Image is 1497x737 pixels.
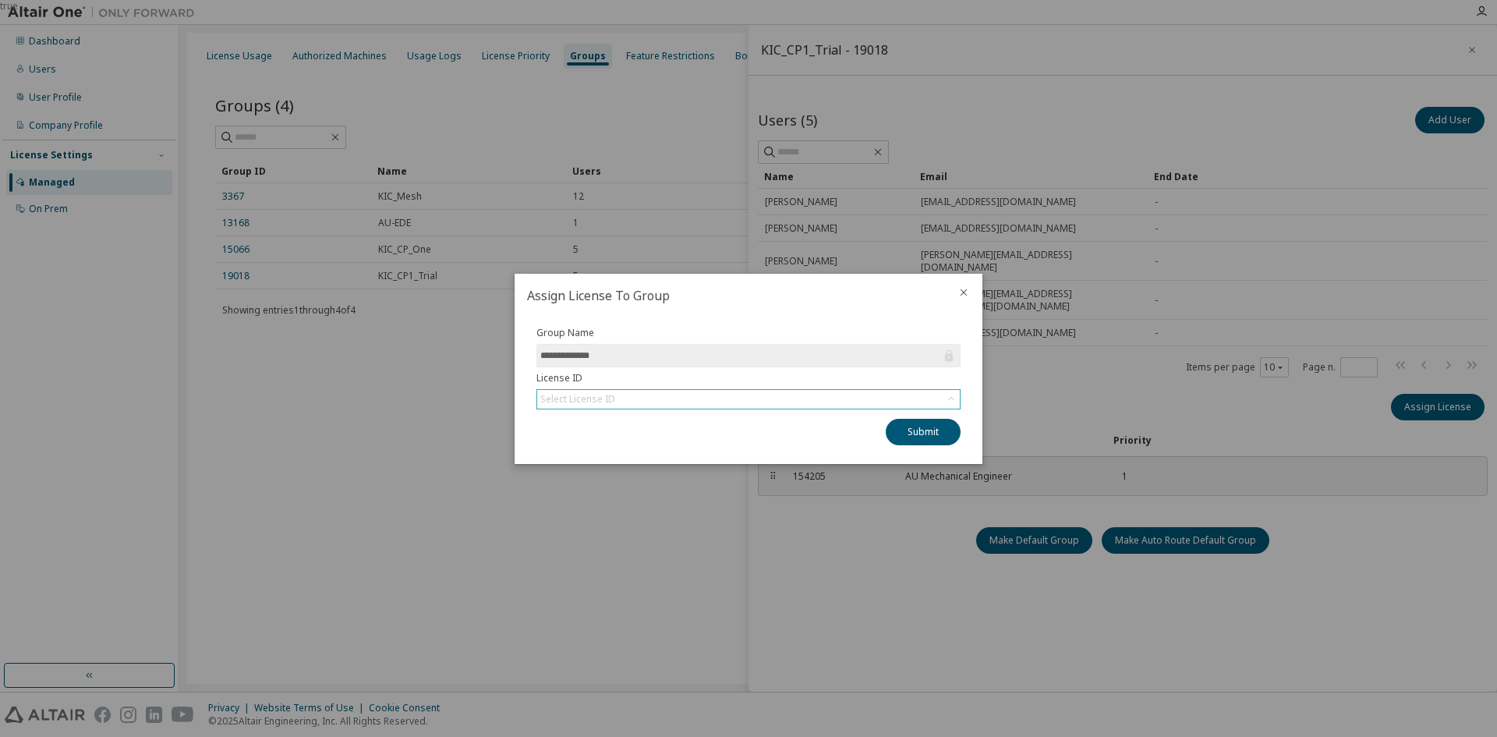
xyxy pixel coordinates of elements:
button: Submit [886,419,961,445]
button: close [957,286,970,299]
label: Group Name [536,327,961,339]
h2: Assign License To Group [515,274,945,317]
label: License ID [536,372,961,384]
div: Select License ID [540,393,615,406]
div: Select License ID [537,390,960,409]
